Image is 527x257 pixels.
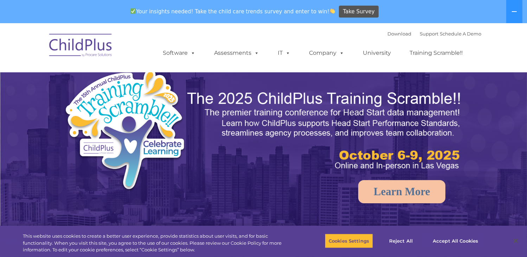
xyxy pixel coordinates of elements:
[440,31,482,37] a: Schedule A Demo
[420,31,439,37] a: Support
[23,233,290,253] div: This website uses cookies to create a better user experience, provide statistics about user visit...
[156,46,203,60] a: Software
[46,29,116,64] img: ChildPlus by Procare Solutions
[325,233,373,248] button: Cookies Settings
[343,6,375,18] span: Take Survey
[429,233,482,248] button: Accept All Cookies
[130,8,136,14] img: ✅
[98,46,119,52] span: Last name
[271,46,298,60] a: IT
[356,46,398,60] a: University
[128,5,338,18] span: Your insights needed! Take the child care trends survey and enter to win!
[302,46,352,60] a: Company
[330,8,335,14] img: 👏
[98,75,128,80] span: Phone number
[508,233,523,249] button: Close
[379,233,423,248] button: Reject All
[207,46,266,60] a: Assessments
[339,6,379,18] a: Take Survey
[388,31,412,37] a: Download
[388,31,482,37] font: |
[358,180,445,203] a: Learn More
[403,46,470,60] a: Training Scramble!!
